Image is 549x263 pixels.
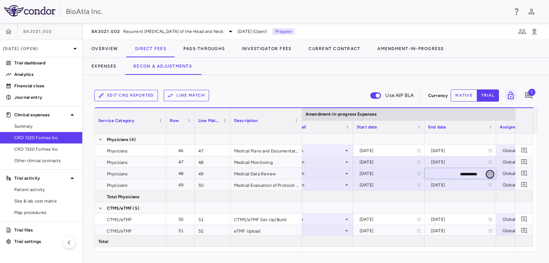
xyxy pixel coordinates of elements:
div: 51 [173,225,191,237]
span: CTMS/eTMF [107,225,132,237]
span: Physicians [107,168,128,180]
div: Global [503,145,540,156]
span: Assigned Region [500,125,534,130]
span: CTMS/eTMF [107,203,132,214]
div: [DATE] [431,145,488,156]
div: Global [503,214,540,225]
span: Recurrent [MEDICAL_DATA] of the Head and Neck [123,28,224,35]
button: Add comment [519,146,529,155]
span: Physicians [107,134,129,145]
span: CRO 1320 Fortrea Inc. [14,146,76,152]
span: [DATE] (Open) [238,28,267,35]
div: [DATE] [360,214,417,225]
span: CRO 1320 Fortrea Inc. [14,135,76,141]
div: Overall [288,225,344,237]
p: Journal entry [14,94,76,101]
span: Map procedures [14,209,76,216]
p: Financial close [14,83,76,89]
span: CTMS/eTMF [107,214,132,225]
button: native [451,89,477,102]
svg: Add comment [521,170,528,177]
div: Startup [288,145,344,156]
button: Recon & Adjustments [125,58,201,75]
div: 51 [195,214,231,225]
div: [DATE] [431,225,488,237]
button: Investigator Fees [233,40,300,57]
div: [DATE] [360,168,417,179]
div: Global [503,156,540,168]
button: Add comment [519,214,529,224]
div: eTMF Upload [231,225,302,236]
svg: Add comment [521,181,528,188]
button: Add comment [519,180,529,190]
span: Patient activity [14,186,76,193]
button: Add comment [519,157,529,167]
div: 50 [173,214,191,225]
span: Start date [357,125,377,130]
span: Site & lab cost matrix [14,198,76,204]
p: Trial files [14,227,76,233]
div: [DATE] [360,225,417,237]
button: Overview [83,40,127,57]
span: BA3021.002 [91,29,120,34]
div: Startup [288,214,344,225]
button: Edit CRO reported [94,90,158,101]
button: Direct Fees [127,40,175,57]
span: Use AIP BLA [385,92,414,99]
div: Medical Monitoring [231,156,302,167]
span: Row [170,118,179,123]
span: 1 [528,89,535,96]
div: [DATE] [431,156,488,168]
svg: Add comment [524,91,533,100]
img: logo-full-SnFGN8VE.png [4,5,55,16]
span: (4) [129,134,136,145]
span: Service Category [98,118,134,123]
p: Trial dashboard [14,60,76,66]
span: Total [98,236,108,247]
div: [DATE] [431,179,488,191]
div: 48 [195,156,231,167]
svg: Add comment [521,147,528,154]
svg: Add comment [521,227,528,234]
span: Amendment-in-progress Expenses [306,112,377,117]
div: Custom [288,179,344,191]
div: [DATE] [360,145,417,156]
span: Physicians [107,157,128,168]
span: Total Physicians [107,191,139,203]
button: Line Match [164,90,209,101]
div: 48 [173,168,191,179]
span: (5) [133,203,139,214]
p: [DATE] (Open) [3,45,71,52]
div: Custom [288,156,344,168]
span: Description [234,118,258,123]
button: Current Contract [300,40,369,57]
button: Add comment [523,89,535,102]
button: Expenses [83,58,125,75]
span: Physicians [107,145,128,157]
div: 50 [195,179,231,190]
div: Medical Data Review [231,168,302,179]
div: Custom [288,168,344,179]
div: [DATE] [431,214,488,225]
p: Currency [428,92,448,99]
div: Global [503,168,540,179]
div: 46 [173,145,191,156]
div: 49 [195,168,231,179]
button: Choose date, selected date is Sep 1, 2025 [486,170,494,179]
p: Clinical expenses [14,112,68,118]
svg: Add comment [521,216,528,223]
div: 47 [195,145,231,156]
span: Lock grid [502,89,517,102]
div: Medical Plans and Documentation Review [231,145,302,156]
button: Amendment-In-Progress [369,40,452,57]
button: Add comment [519,169,529,178]
div: Medical Evaluation of Protocol Deviations [231,179,302,190]
span: Physicians [107,180,128,191]
div: 49 [173,179,191,191]
div: Global [503,225,540,237]
div: 52 [195,225,231,236]
span: Line Match [198,118,221,123]
span: Summary [14,123,76,130]
p: Preparer [272,28,295,35]
p: Trial activity [14,175,68,181]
